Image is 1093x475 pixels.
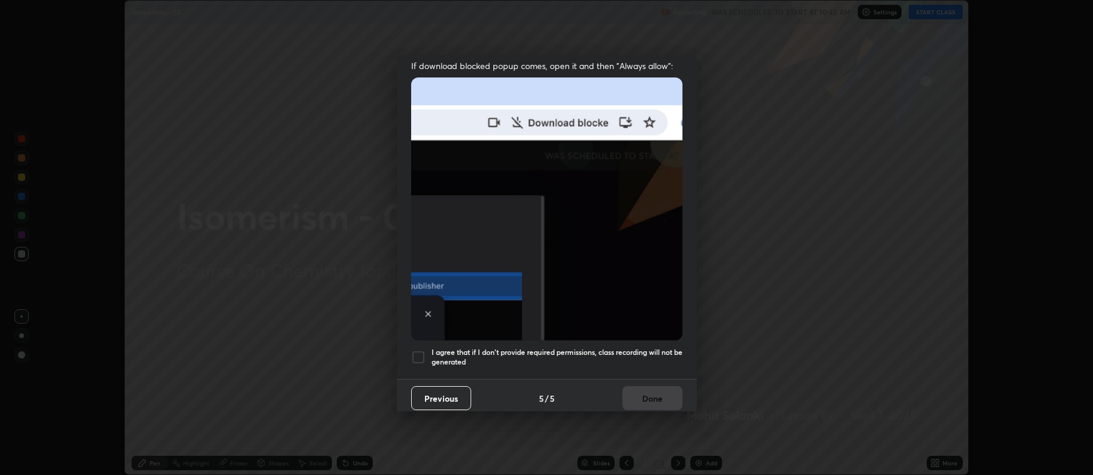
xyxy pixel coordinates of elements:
span: If download blocked popup comes, open it and then "Always allow": [411,60,682,71]
h4: 5 [539,392,544,405]
h4: / [545,392,549,405]
h4: 5 [550,392,555,405]
h5: I agree that if I don't provide required permissions, class recording will not be generated [432,348,682,366]
button: Previous [411,386,471,410]
img: downloads-permission-blocked.gif [411,77,682,340]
